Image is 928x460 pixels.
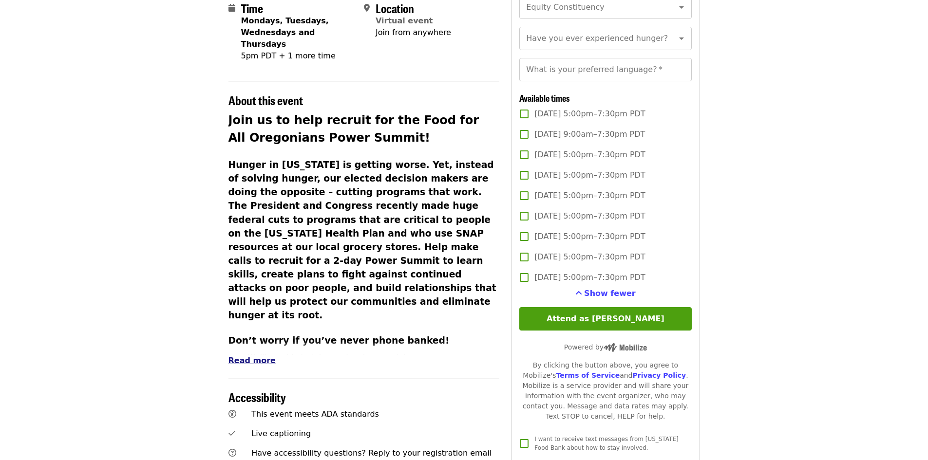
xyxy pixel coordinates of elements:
[632,371,686,379] a: Privacy Policy
[534,149,645,161] span: [DATE] 5:00pm–7:30pm PDT
[534,210,645,222] span: [DATE] 5:00pm–7:30pm PDT
[376,28,451,37] span: Join from anywhere
[251,409,379,419] span: This event meets ADA standards
[534,436,678,451] span: I want to receive text messages from [US_STATE] Food Bank about how to stay involved.
[519,307,691,331] button: Attend as [PERSON_NAME]
[556,371,620,379] a: Terms of Service
[534,169,645,181] span: [DATE] 5:00pm–7:30pm PDT
[534,231,645,242] span: [DATE] 5:00pm–7:30pm PDT
[575,288,636,299] button: See more timeslots
[228,3,235,13] i: calendar icon
[251,428,499,440] div: Live captioning
[228,409,236,419] i: universal-access icon
[584,289,636,298] span: Show fewer
[604,343,647,352] img: Powered by Mobilize
[519,360,691,422] div: By clicking the button above, you agree to Mobilize's and . Mobilize is a service provider and wi...
[675,0,688,14] button: Open
[241,16,329,49] strong: Mondays, Tuesdays, Wednesdays and Thursdays
[228,111,500,147] h2: Join us to help recruit for the Food for All Oregonians Power Summit!
[534,108,645,120] span: [DATE] 5:00pm–7:30pm PDT
[534,251,645,263] span: [DATE] 5:00pm–7:30pm PDT
[228,334,500,348] h3: Don’t worry if you’ve never phone banked!
[228,158,500,322] h3: Hunger in [US_STATE] is getting worse. Yet, instead of solving hunger, our elected decision maker...
[534,272,645,283] span: [DATE] 5:00pm–7:30pm PDT
[228,388,286,405] span: Accessibility
[228,92,303,109] span: About this event
[534,190,645,202] span: [DATE] 5:00pm–7:30pm PDT
[519,92,570,104] span: Available times
[241,50,356,62] div: 5pm PDT + 1 more time
[675,32,688,45] button: Open
[248,351,500,363] li: We’ll provide training and a phone script
[228,448,236,458] i: question-circle icon
[534,129,645,140] span: [DATE] 9:00am–7:30pm PDT
[519,58,691,81] input: What is your preferred language?
[228,429,235,438] i: check icon
[564,343,647,351] span: Powered by
[228,356,276,365] span: Read more
[228,355,276,367] button: Read more
[364,3,370,13] i: map-marker-alt icon
[376,16,433,25] a: Virtual event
